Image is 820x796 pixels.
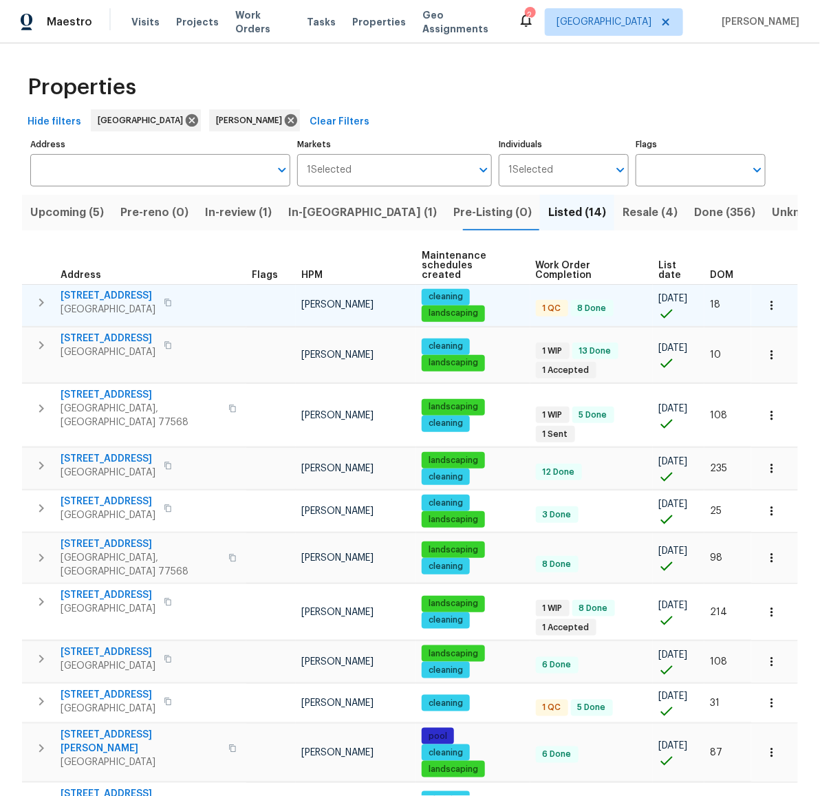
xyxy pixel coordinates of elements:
span: [STREET_ADDRESS] [61,588,155,602]
span: [DATE] [658,343,687,353]
span: 18 [710,300,720,310]
span: List date [658,261,687,280]
span: 1 WIP [537,345,568,357]
span: [STREET_ADDRESS][PERSON_NAME] [61,728,220,755]
span: In-review (1) [205,203,272,222]
span: 1 Selected [307,164,352,176]
span: Work Orders [235,8,290,36]
span: landscaping [423,455,484,466]
span: [GEOGRAPHIC_DATA] [98,114,188,127]
span: [GEOGRAPHIC_DATA] [61,345,155,359]
span: cleaning [423,665,468,676]
span: [STREET_ADDRESS] [61,537,220,551]
span: cleaning [423,614,468,626]
span: landscaping [423,514,484,526]
label: Address [30,140,290,149]
span: [STREET_ADDRESS] [61,495,155,508]
span: [GEOGRAPHIC_DATA] [61,602,155,616]
span: Work Order Completion [536,261,636,280]
span: [GEOGRAPHIC_DATA], [GEOGRAPHIC_DATA] 77568 [61,402,220,429]
span: [PERSON_NAME] [716,15,799,29]
span: 214 [710,607,727,617]
span: [PERSON_NAME] [301,607,374,617]
span: [STREET_ADDRESS] [61,452,155,466]
span: [STREET_ADDRESS] [61,332,155,345]
span: [DATE] [658,404,687,413]
span: cleaning [423,418,468,429]
span: 6 Done [537,749,577,760]
span: [PERSON_NAME] [301,506,374,516]
span: cleaning [423,471,468,483]
span: 1 Selected [508,164,553,176]
span: landscaping [423,401,484,413]
span: Visits [131,15,160,29]
span: HPM [301,270,323,280]
span: 1 QC [537,702,567,713]
button: Clear Filters [304,109,375,135]
span: Address [61,270,101,280]
span: 108 [710,411,727,420]
label: Markets [297,140,492,149]
span: landscaping [423,764,484,775]
span: Done (356) [694,203,755,222]
span: 1 Accepted [537,365,595,376]
span: Maestro [47,15,92,29]
span: [PERSON_NAME] [301,553,374,563]
span: 8 Done [572,303,612,314]
span: [DATE] [658,650,687,660]
span: [GEOGRAPHIC_DATA] [61,303,155,316]
button: Open [474,160,493,180]
span: Hide filters [28,114,81,131]
button: Open [611,160,630,180]
span: [PERSON_NAME] [301,411,374,420]
span: [PERSON_NAME] [301,657,374,667]
span: 1 QC [537,303,567,314]
span: landscaping [423,544,484,556]
div: [PERSON_NAME] [209,109,300,131]
span: [DATE] [658,294,687,303]
button: Open [272,160,292,180]
span: Listed (14) [548,203,606,222]
span: Properties [28,80,136,94]
span: [STREET_ADDRESS] [61,688,155,702]
span: 1 WIP [537,409,568,421]
span: [PERSON_NAME] [301,300,374,310]
button: Open [748,160,767,180]
span: [DATE] [658,546,687,556]
span: 8 Done [574,603,614,614]
span: [GEOGRAPHIC_DATA], [GEOGRAPHIC_DATA] 77568 [61,551,220,579]
div: [GEOGRAPHIC_DATA] [91,109,201,131]
span: [DATE] [658,741,687,751]
button: Hide filters [22,109,87,135]
span: landscaping [423,357,484,369]
span: [PERSON_NAME] [301,748,374,757]
span: 3 Done [537,509,577,521]
span: [DATE] [658,691,687,701]
span: [STREET_ADDRESS] [61,645,155,659]
span: 98 [710,553,722,563]
span: 8 Done [537,559,577,570]
span: 87 [710,748,722,757]
span: DOM [710,270,733,280]
span: 5 Done [574,409,613,421]
span: cleaning [423,341,468,352]
span: [STREET_ADDRESS] [61,388,220,402]
span: In-[GEOGRAPHIC_DATA] (1) [288,203,437,222]
span: 10 [710,350,721,360]
span: [STREET_ADDRESS] [61,289,155,303]
span: 25 [710,506,722,516]
span: 235 [710,464,727,473]
span: cleaning [423,747,468,759]
span: 1 Accepted [537,622,595,634]
label: Individuals [499,140,629,149]
span: Geo Assignments [422,8,501,36]
span: [DATE] [658,601,687,610]
span: 13 Done [574,345,617,357]
label: Flags [636,140,766,149]
span: cleaning [423,497,468,509]
span: Clear Filters [310,114,369,131]
span: 6 Done [537,659,577,671]
span: cleaning [423,698,468,709]
span: 12 Done [537,466,581,478]
span: [GEOGRAPHIC_DATA] [61,755,220,769]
